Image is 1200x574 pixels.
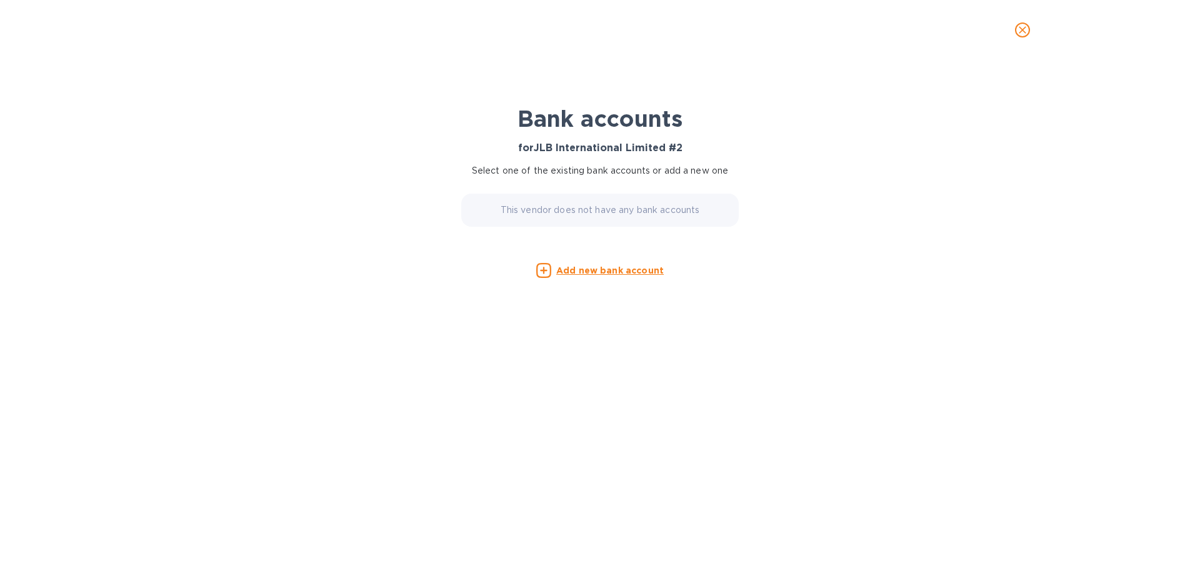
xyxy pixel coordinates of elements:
u: Add new bank account [556,265,664,275]
b: Bank accounts [517,105,682,132]
p: Select one of the existing bank accounts or add a new one [455,164,745,177]
h3: for JLB International Limited #2 [455,142,745,154]
p: This vendor does not have any bank accounts [501,204,700,217]
button: close [1007,15,1037,45]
